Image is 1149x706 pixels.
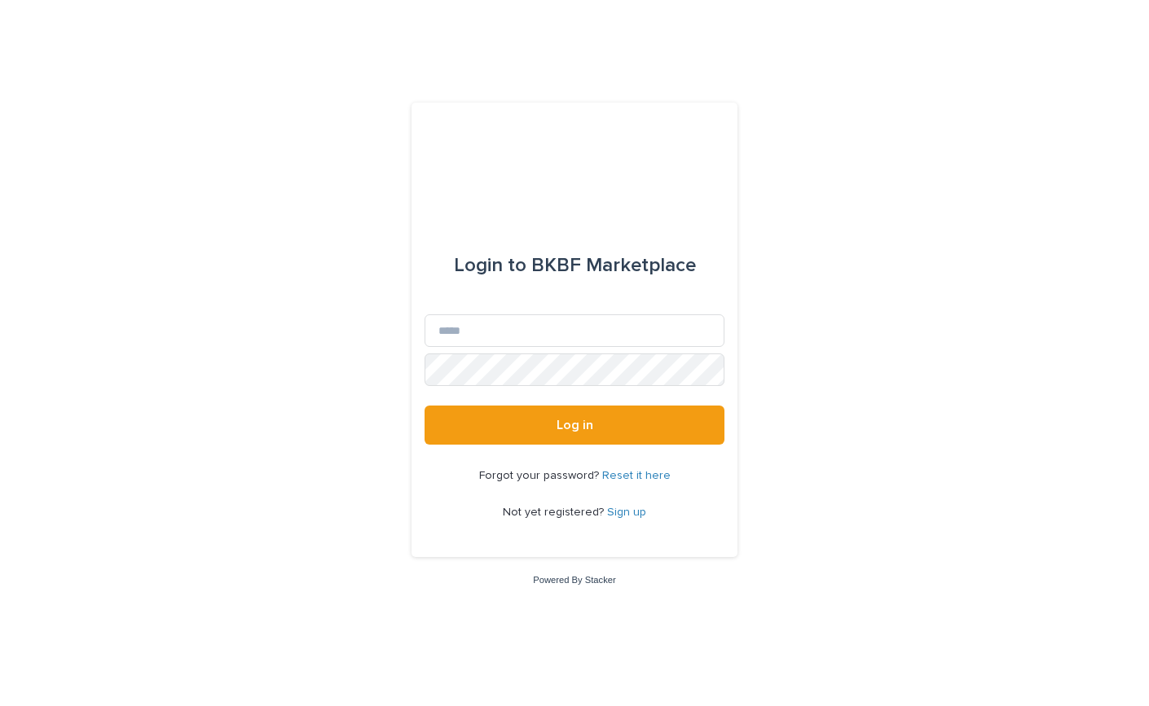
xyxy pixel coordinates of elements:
a: Reset it here [602,470,671,481]
a: Sign up [607,506,646,518]
span: Login to [454,256,526,275]
a: Powered By Stacker [533,575,615,585]
span: Log in [557,419,593,432]
div: BKBF Marketplace [454,243,696,288]
button: Log in [425,406,724,445]
img: l65f3yHPToSKODuEVUav [492,142,656,191]
span: Not yet registered? [503,506,607,518]
span: Forgot your password? [479,470,602,481]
